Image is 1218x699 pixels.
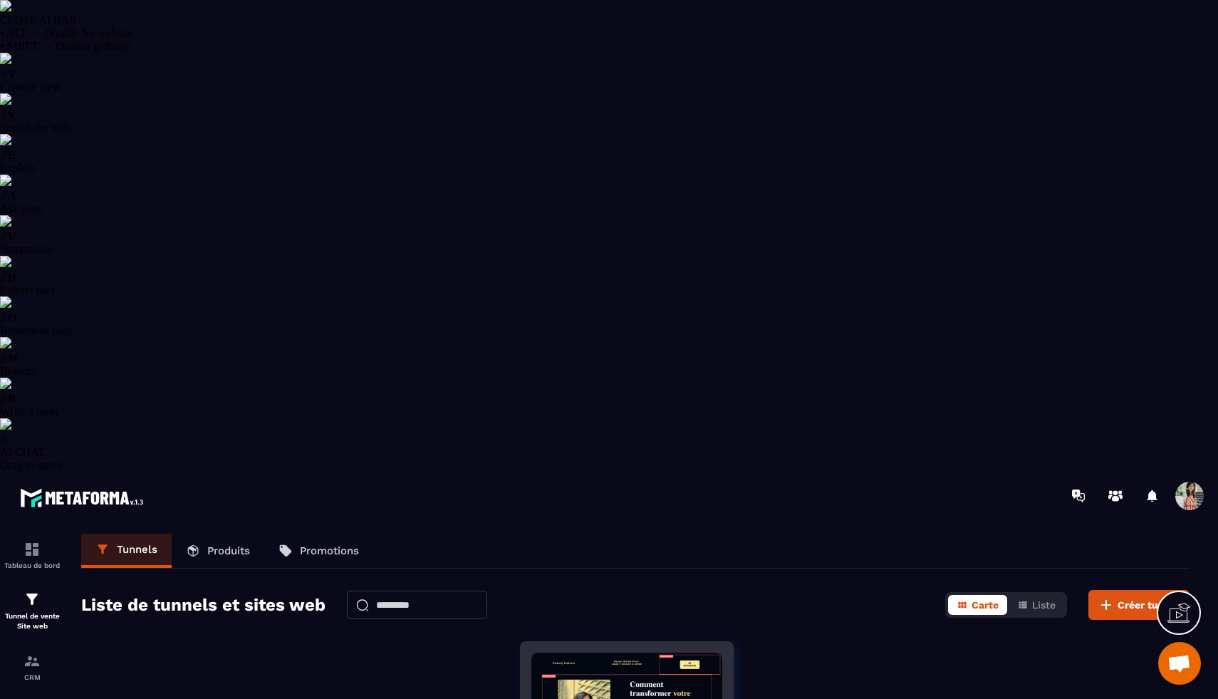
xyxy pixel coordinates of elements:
[24,591,41,608] img: formation
[24,541,41,558] img: formation
[20,485,148,511] img: logo
[4,580,61,642] a: formationformationTunnel de vente Site web
[1118,598,1180,612] span: Créer tunnel
[4,530,61,580] a: formationformationTableau de bord
[1158,642,1201,685] div: Ouvrir le chat
[24,653,41,670] img: formation
[81,534,172,568] a: Tunnels
[4,642,61,692] a: formationformationCRM
[4,673,61,681] p: CRM
[948,595,1007,615] button: Carte
[4,561,61,569] p: Tableau de bord
[264,534,373,568] a: Promotions
[972,599,999,611] span: Carte
[1032,599,1056,611] span: Liste
[172,534,264,568] a: Produits
[1088,590,1190,620] button: Créer tunnel
[117,543,157,556] p: Tunnels
[207,544,250,557] p: Produits
[300,544,359,557] p: Promotions
[4,611,61,631] p: Tunnel de vente Site web
[1009,595,1064,615] button: Liste
[81,591,326,619] h2: Liste de tunnels et sites web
